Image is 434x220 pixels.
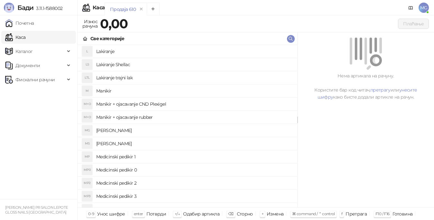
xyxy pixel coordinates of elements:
[96,86,295,96] h4: Manikir
[96,204,295,215] h4: Pedikir
[5,17,34,30] a: Почетна
[96,46,295,57] h4: Lakiranje
[82,138,92,149] div: MS
[346,210,367,218] div: Претрага
[82,165,92,175] div: MP0
[81,17,99,30] div: Износ рачуна
[137,6,145,12] button: remove
[96,152,295,162] h4: Medicinski pedikir 1
[93,5,105,10] div: Каса
[33,5,62,11] span: 3.11.1-f588002
[147,3,160,15] button: Add tab
[96,59,295,70] h4: Lakiranje Shellac
[96,112,295,122] h4: Manikir + ojacavanje rubber
[15,59,40,72] span: Документи
[82,204,92,215] div: P
[175,211,180,216] span: ↑/↓
[419,3,429,13] span: MG
[82,73,92,83] div: LTL
[370,87,391,93] a: претрагу
[267,210,283,218] div: Измена
[82,112,92,122] div: M+O
[96,99,295,109] h4: Manikir + ojacavanje CND Plexigel
[82,152,92,162] div: MP
[96,165,295,175] h4: Medicinski pedikir 0
[15,45,33,58] span: Каталог
[110,6,136,13] div: Продаја 610
[375,211,389,216] span: F10 / F16
[90,35,124,42] div: Све категорије
[82,191,92,201] div: MP3
[88,211,94,216] span: 0-9
[78,45,300,207] div: grid
[146,210,166,218] div: Потврди
[82,86,92,96] div: M
[100,16,128,31] strong: 0,00
[183,210,219,218] div: Одабир артикла
[262,211,263,216] span: +
[97,210,125,218] div: Унос шифре
[305,72,427,101] div: Нема артикала на рачуну. Користите бар код читач, или како бисте додали артикле на рачун.
[5,205,68,215] small: [PERSON_NAME] PR SALON LEPOTE GLOSS NAILS [GEOGRAPHIC_DATA]
[82,99,92,109] div: M+O
[82,178,92,188] div: MP2
[341,211,342,216] span: f
[17,4,33,12] span: Бади
[292,211,335,216] span: ⌘ command / ⌃ control
[82,59,92,70] div: LS
[96,191,295,201] h4: Medicinski pedikir 3
[15,73,55,86] span: Фискални рачуни
[96,178,295,188] h4: Medicinski pedikir 2
[406,3,416,13] a: Документација
[398,19,429,29] button: Плаћање
[96,138,295,149] h4: [PERSON_NAME]
[237,210,253,218] div: Сторно
[5,31,25,44] a: Каса
[96,73,295,83] h4: Lakiranje trajni lak
[82,125,92,136] div: MG
[392,210,412,218] div: Готовина
[4,3,14,13] img: Logo
[82,46,92,57] div: L
[134,211,143,216] span: enter
[228,211,233,216] span: ⌫
[96,125,295,136] h4: [PERSON_NAME]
